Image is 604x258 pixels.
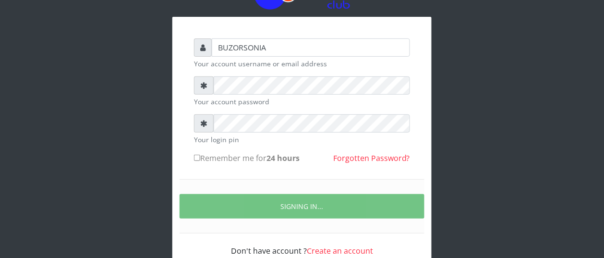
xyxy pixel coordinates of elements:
small: Your login pin [194,135,410,145]
label: Remember me for [194,152,300,164]
button: SIGNING IN... [180,194,424,219]
b: 24 hours [266,153,300,163]
a: Forgotten Password? [333,153,410,163]
small: Your account password [194,97,410,107]
a: Create an account [307,246,373,256]
input: Username or email address [212,38,410,57]
div: Don't have account ? [194,233,410,257]
input: Remember me for24 hours [194,155,200,161]
small: Your account username or email address [194,59,410,69]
